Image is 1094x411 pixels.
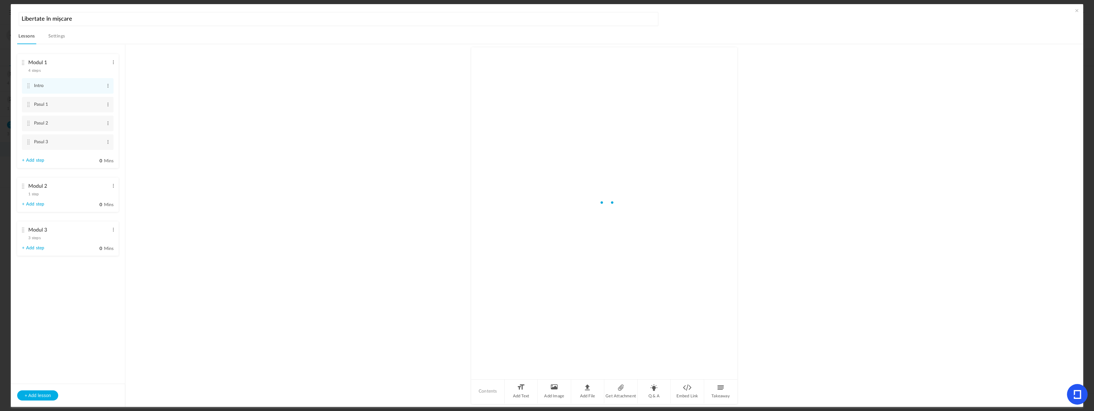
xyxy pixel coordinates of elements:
li: Q & A [638,380,671,403]
a: + Add step [22,158,44,163]
a: + Add step [22,202,44,207]
span: 4 steps [28,69,40,72]
input: Mins [87,246,102,252]
input: Mins [87,202,102,208]
a: Lessons [17,32,36,44]
li: Add Text [505,380,538,403]
li: Takeaway [704,380,737,403]
span: Mins [104,159,114,163]
li: Get Attachment [604,380,638,403]
li: Add Image [538,380,571,403]
span: Mins [104,203,114,207]
input: Mins [87,158,102,164]
span: 3 steps [28,236,40,240]
span: 1 step [28,192,39,196]
button: + Add lesson [17,390,58,401]
a: + Add step [22,246,44,251]
input: Course name [19,12,658,26]
span: Mins [104,246,114,251]
li: Add File [571,380,605,403]
a: Settings [47,32,66,44]
li: Contents [471,380,505,403]
li: Embed Link [671,380,704,403]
